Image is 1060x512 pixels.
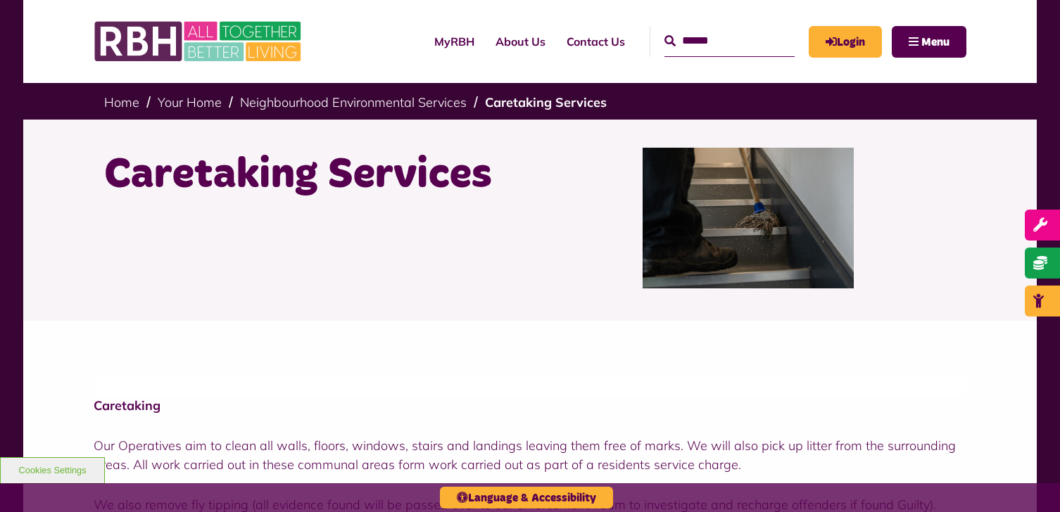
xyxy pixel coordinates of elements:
[104,94,139,110] a: Home
[892,26,966,58] button: Navigation
[158,94,222,110] a: Your Home
[94,397,160,414] strong: Caretaking
[440,487,613,508] button: Language & Accessibility
[94,14,305,69] img: RBH
[104,148,519,203] h1: Caretaking Services
[424,23,485,60] a: MyRBH
[921,37,949,48] span: Menu
[94,436,966,474] p: Our Operatives aim to clean all walls, floors, windows, stairs and landings leaving them free of ...
[643,148,854,288] img: SAZMEDIA RBH 23FEB2024 39
[240,94,467,110] a: Neighbourhood Environmental Services
[809,26,882,58] a: MyRBH
[556,23,636,60] a: Contact Us
[485,23,556,60] a: About Us
[485,94,607,110] a: Caretaking Services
